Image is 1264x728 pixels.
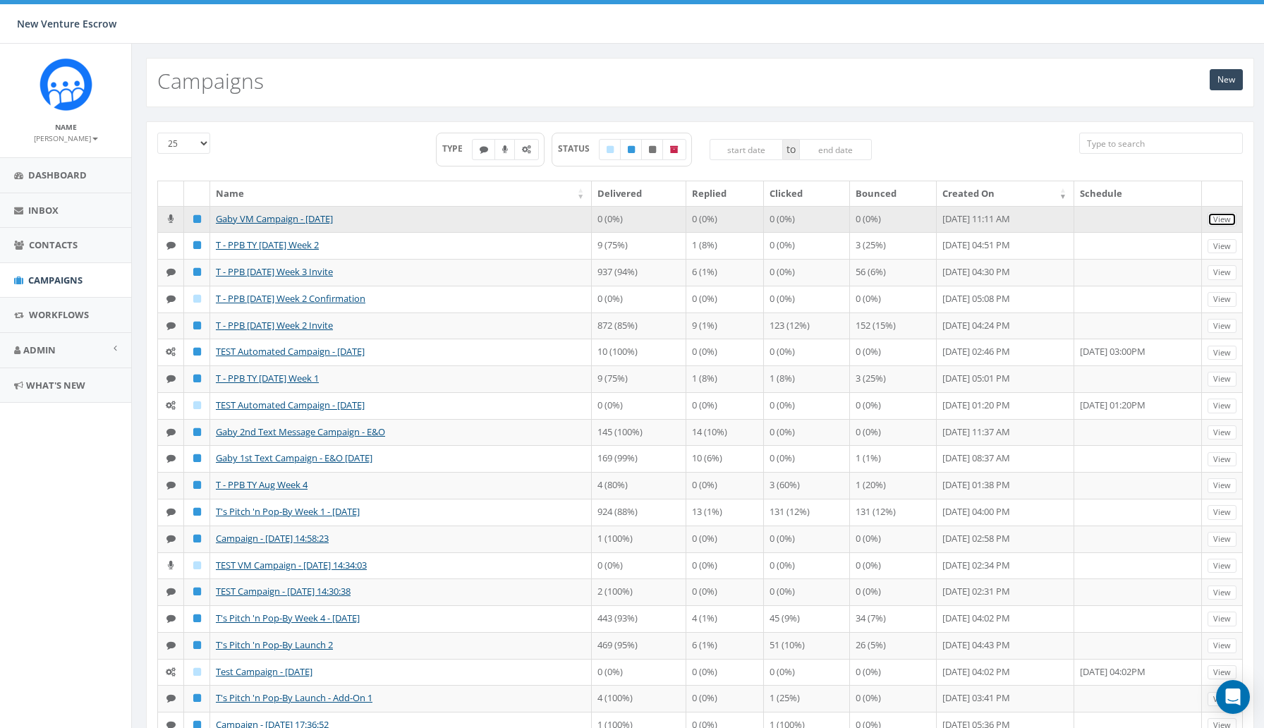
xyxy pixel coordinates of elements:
[937,286,1074,313] td: [DATE] 05:08 PM
[1216,680,1250,714] div: Open Intercom Messenger
[1208,425,1236,440] a: View
[592,365,686,392] td: 9 (75%)
[764,445,850,472] td: 0 (0%)
[850,232,937,259] td: 3 (25%)
[937,365,1074,392] td: [DATE] 05:01 PM
[166,401,176,410] i: Automated Message
[686,206,764,233] td: 0 (0%)
[193,321,201,330] i: Published
[764,313,850,339] td: 123 (12%)
[850,659,937,686] td: 0 (0%)
[850,286,937,313] td: 0 (0%)
[1074,339,1202,365] td: [DATE] 03:00PM
[216,425,385,438] a: Gaby 2nd Text Message Campaign - E&O
[480,145,488,154] i: Text SMS
[216,691,372,704] a: T's Pitch 'n Pop-By Launch - Add-On 1
[168,214,174,224] i: Ringless Voice Mail
[1074,659,1202,686] td: [DATE] 04:02PM
[850,578,937,605] td: 0 (0%)
[764,286,850,313] td: 0 (0%)
[17,17,116,30] span: New Venture Escrow
[592,552,686,579] td: 0 (0%)
[850,206,937,233] td: 0 (0%)
[592,206,686,233] td: 0 (0%)
[1208,559,1236,574] a: View
[850,313,937,339] td: 152 (15%)
[502,145,508,154] i: Ringless Voice Mail
[193,480,201,490] i: Published
[592,286,686,313] td: 0 (0%)
[592,339,686,365] td: 10 (100%)
[592,472,686,499] td: 4 (80%)
[764,259,850,286] td: 0 (0%)
[1079,133,1242,154] input: Type to search
[216,319,333,332] a: T - PPB [DATE] Week 2 Invite
[216,532,329,545] a: Campaign - [DATE] 14:58:23
[28,274,83,286] span: Campaigns
[937,472,1074,499] td: [DATE] 01:38 PM
[850,472,937,499] td: 1 (20%)
[193,587,201,596] i: Published
[1208,665,1236,680] a: View
[216,212,333,225] a: Gaby VM Campaign - [DATE]
[166,534,176,543] i: Text SMS
[850,499,937,526] td: 131 (12%)
[592,632,686,659] td: 469 (95%)
[764,419,850,446] td: 0 (0%)
[166,614,176,623] i: Text SMS
[166,667,176,677] i: Automated Message
[764,685,850,712] td: 1 (25%)
[620,139,643,160] label: Published
[193,561,201,570] i: Draft
[937,445,1074,472] td: [DATE] 08:37 AM
[166,587,176,596] i: Text SMS
[592,445,686,472] td: 169 (99%)
[166,427,176,437] i: Text SMS
[193,267,201,277] i: Published
[937,632,1074,659] td: [DATE] 04:43 PM
[937,206,1074,233] td: [DATE] 11:11 AM
[193,241,201,250] i: Published
[216,612,360,624] a: T's Pitch 'n Pop-By Week 4 - [DATE]
[166,693,176,703] i: Text SMS
[1208,505,1236,520] a: View
[937,181,1074,206] th: Created On: activate to sort column ascending
[764,181,850,206] th: Clicked
[686,392,764,419] td: 0 (0%)
[937,659,1074,686] td: [DATE] 04:02 PM
[39,58,92,111] img: Rally_Corp_Icon_1.png
[850,526,937,552] td: 0 (0%)
[764,552,850,579] td: 0 (0%)
[799,139,873,160] input: end date
[442,142,473,154] span: TYPE
[210,181,592,206] th: Name: activate to sort column ascending
[1208,399,1236,413] a: View
[686,685,764,712] td: 0 (0%)
[937,685,1074,712] td: [DATE] 03:41 PM
[558,142,600,154] span: STATUS
[937,552,1074,579] td: [DATE] 02:34 PM
[592,181,686,206] th: Delivered
[193,401,201,410] i: Draft
[193,667,201,677] i: Draft
[937,259,1074,286] td: [DATE] 04:30 PM
[937,419,1074,446] td: [DATE] 11:37 AM
[1074,392,1202,419] td: [DATE] 01:20PM
[592,499,686,526] td: 924 (88%)
[193,374,201,383] i: Published
[592,232,686,259] td: 9 (75%)
[166,641,176,650] i: Text SMS
[193,294,201,303] i: Draft
[166,374,176,383] i: Text SMS
[157,69,264,92] h2: Campaigns
[937,605,1074,632] td: [DATE] 04:02 PM
[34,131,98,144] a: [PERSON_NAME]
[686,181,764,206] th: Replied
[686,445,764,472] td: 10 (6%)
[216,265,333,278] a: T - PPB [DATE] Week 3 Invite
[166,507,176,516] i: Text SMS
[937,232,1074,259] td: [DATE] 04:51 PM
[193,427,201,437] i: Published
[850,605,937,632] td: 34 (7%)
[1208,638,1236,653] a: View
